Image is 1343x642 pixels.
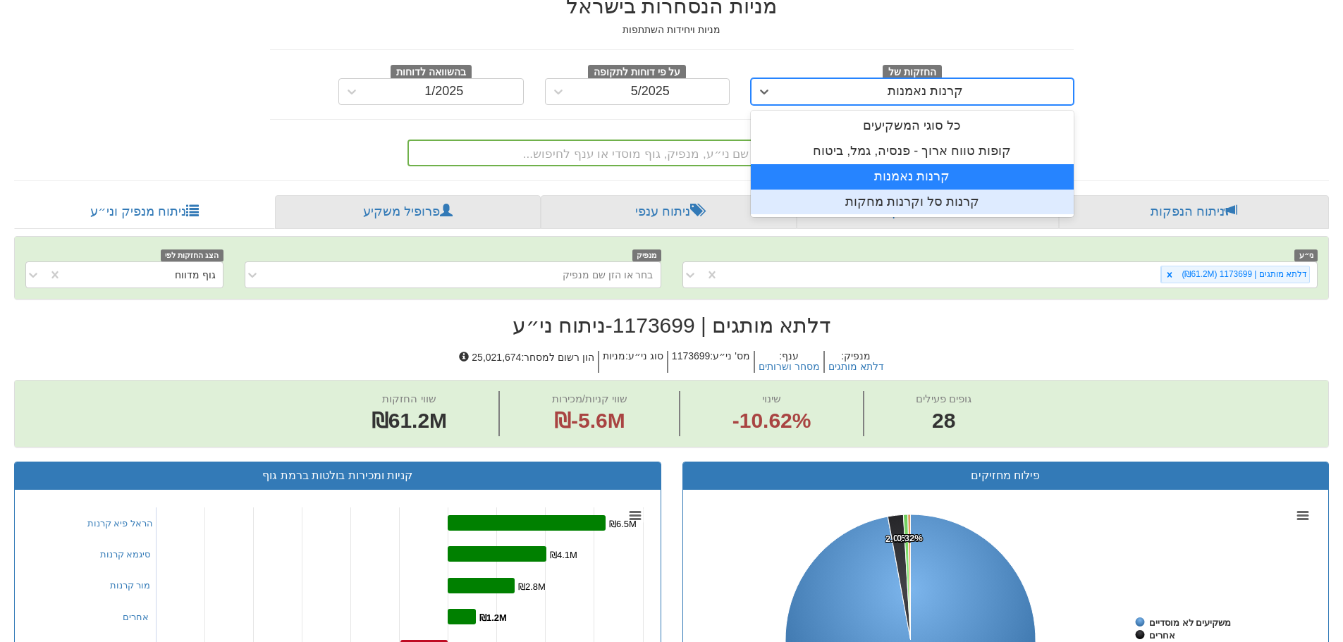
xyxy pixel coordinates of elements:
[897,533,923,543] tspan: 0.32%
[732,406,811,436] span: -10.62%
[598,351,667,373] h5: סוג ני״ע : מניות
[518,581,546,592] tspan: ₪2.8M
[1149,617,1231,628] tspan: משקיעים לא מוסדיים
[916,406,971,436] span: 28
[455,351,598,373] h5: הון רשום למסחר : 25,021,674
[916,393,971,405] span: גופים פעילים
[823,351,888,373] h5: מנפיק :
[541,195,797,229] a: ניתוח ענפי
[1149,630,1175,641] tspan: אחרים
[382,393,436,405] span: שווי החזקות
[14,314,1329,337] h2: דלתא מותגים | 1173699 - ניתוח ני״ע
[100,549,151,560] a: סיגמא קרנות
[1294,249,1318,261] span: ני״ע
[550,550,577,560] tspan: ₪4.1M
[424,85,463,99] div: 1/2025
[161,249,223,261] span: הצג החזקות לפי
[270,25,1074,35] h5: מניות ויחידות השתתפות
[391,65,472,80] span: בהשוואה לדוחות
[609,519,637,529] tspan: ₪6.5M
[372,409,447,432] span: ₪61.2M
[759,362,820,372] button: מסחר ושרותים
[1059,195,1329,229] a: ניתוח הנפקות
[409,141,935,165] div: הקלד שם ני״ע, מנפיק, גוף מוסדי או ענף לחיפוש...
[667,351,754,373] h5: מס' ני״ע : 1173699
[175,268,216,282] div: גוף מדווח
[888,85,963,99] div: קרנות נאמנות
[631,85,670,99] div: 5/2025
[479,612,507,623] tspan: ₪1.2M
[554,409,625,432] span: ₪-5.6M
[751,164,1074,190] div: קרנות נאמנות
[110,580,151,591] a: מור קרנות
[751,113,1074,139] div: כל סוגי המשקיעים
[751,139,1074,164] div: קופות טווח ארוך - פנסיה, גמל, ביטוח
[885,533,912,544] tspan: 2.01%
[828,362,884,372] button: דלתא מותגים
[123,612,149,622] a: אחרים
[883,65,942,80] span: החזקות של
[275,195,540,229] a: פרופיל משקיע
[1177,266,1309,283] div: דלתא מותגים | 1173699 (₪61.2M)
[87,518,153,529] a: הראל פיא קרנות
[632,249,661,261] span: מנפיק
[588,65,686,80] span: על פי דוחות לתקופה
[893,533,919,543] tspan: 0.57%
[762,393,781,405] span: שינוי
[694,469,1318,482] h3: פילוח מחזיקים
[563,268,654,282] div: בחר או הזן שם מנפיק
[751,190,1074,215] div: קרנות סל וקרנות מחקות
[25,469,650,482] h3: קניות ומכירות בולטות ברמת גוף
[552,393,627,405] span: שווי קניות/מכירות
[754,351,823,373] h5: ענף :
[14,195,275,229] a: ניתוח מנפיק וני״ע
